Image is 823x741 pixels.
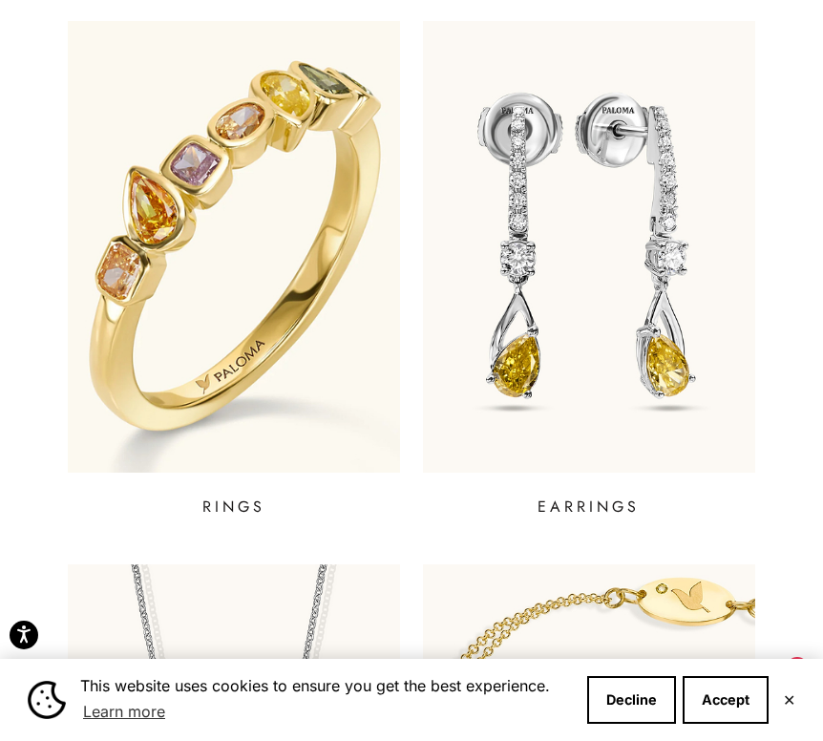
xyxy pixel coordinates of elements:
[783,694,795,706] button: Close
[80,674,572,726] span: This website uses cookies to ensure you get the best experience.
[683,676,769,724] button: Accept
[28,681,66,719] img: Cookie banner
[68,21,400,519] a: RINGS
[587,676,676,724] button: Decline
[202,496,265,519] p: RINGS
[80,697,168,726] a: Learn more
[423,21,755,519] a: EARRINGS
[538,496,640,519] p: EARRINGS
